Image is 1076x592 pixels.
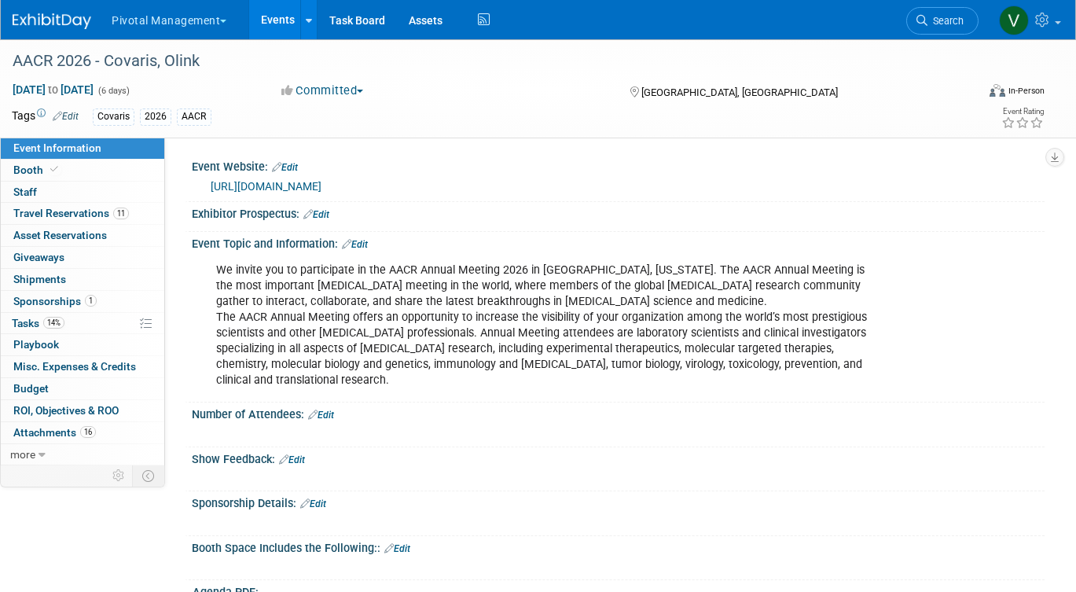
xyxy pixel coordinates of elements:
[1008,85,1045,97] div: In-Person
[7,47,957,75] div: AACR 2026 - Covaris, Olink
[1,334,164,355] a: Playbook
[1,203,164,224] a: Travel Reservations11
[1,356,164,377] a: Misc. Expenses & Credits
[1,247,164,268] a: Giveaways
[1,422,164,443] a: Attachments16
[13,229,107,241] span: Asset Reservations
[1,182,164,203] a: Staff
[272,162,298,173] a: Edit
[342,239,368,250] a: Edit
[13,251,64,263] span: Giveaways
[308,410,334,421] a: Edit
[13,13,91,29] img: ExhibitDay
[53,111,79,122] a: Edit
[1,225,164,246] a: Asset Reservations
[1,291,164,312] a: Sponsorships1
[13,207,129,219] span: Travel Reservations
[192,536,1045,557] div: Booth Space Includes the Following::
[13,186,37,198] span: Staff
[192,447,1045,468] div: Show Feedback:
[13,426,96,439] span: Attachments
[279,454,305,465] a: Edit
[13,338,59,351] span: Playbook
[46,83,61,96] span: to
[13,382,49,395] span: Budget
[50,165,58,174] i: Booth reservation complete
[1,269,164,290] a: Shipments
[85,295,97,307] span: 1
[1,160,164,181] a: Booth
[303,209,329,220] a: Edit
[12,83,94,97] span: [DATE] [DATE]
[192,202,1045,222] div: Exhibitor Prospectus:
[192,155,1045,175] div: Event Website:
[13,360,136,373] span: Misc. Expenses & Credits
[13,404,119,417] span: ROI, Objectives & ROO
[999,6,1029,35] img: Valerie Weld
[93,108,134,125] div: Covaris
[300,498,326,509] a: Edit
[10,448,35,461] span: more
[205,255,879,397] div: We invite you to participate in the AACR Annual Meeting 2026 in [GEOGRAPHIC_DATA], [US_STATE]. Th...
[133,465,165,486] td: Toggle Event Tabs
[927,15,964,27] span: Search
[192,232,1045,252] div: Event Topic and Information:
[906,7,979,35] a: Search
[211,180,321,193] a: [URL][DOMAIN_NAME]
[1,378,164,399] a: Budget
[12,317,64,329] span: Tasks
[13,295,97,307] span: Sponsorships
[12,108,79,126] td: Tags
[13,273,66,285] span: Shipments
[192,491,1045,512] div: Sponsorship Details:
[1,313,164,334] a: Tasks14%
[113,208,129,219] span: 11
[80,426,96,438] span: 16
[177,108,211,125] div: AACR
[43,317,64,329] span: 14%
[892,82,1045,105] div: Event Format
[990,84,1005,97] img: Format-Inperson.png
[1,444,164,465] a: more
[384,543,410,554] a: Edit
[13,142,101,154] span: Event Information
[1,138,164,159] a: Event Information
[105,465,133,486] td: Personalize Event Tab Strip
[1001,108,1044,116] div: Event Rating
[192,403,1045,423] div: Number of Attendees:
[1,400,164,421] a: ROI, Objectives & ROO
[13,164,61,176] span: Booth
[276,83,369,99] button: Committed
[97,86,130,96] span: (6 days)
[641,86,838,98] span: [GEOGRAPHIC_DATA], [GEOGRAPHIC_DATA]
[140,108,171,125] div: 2026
